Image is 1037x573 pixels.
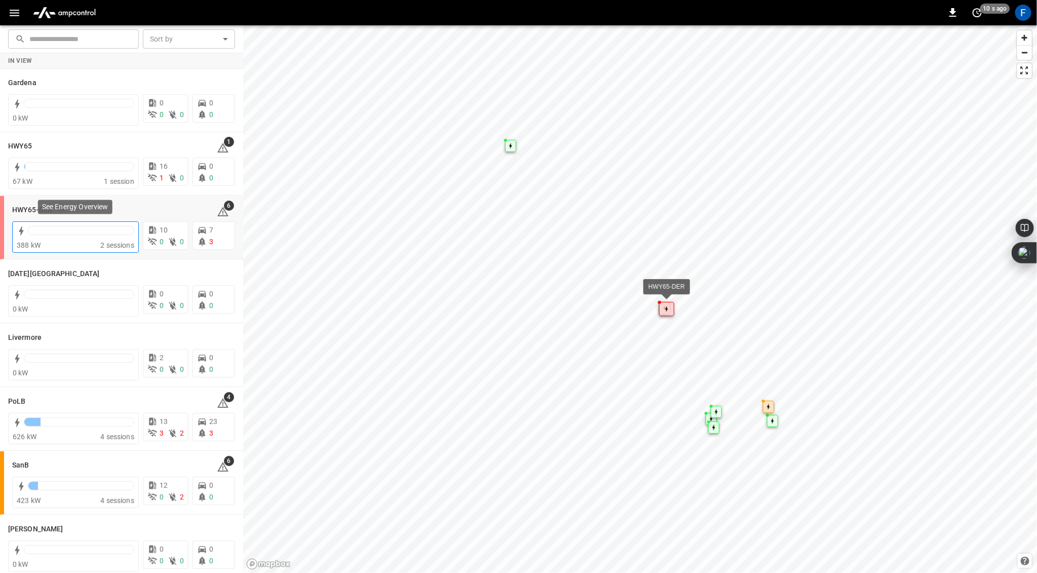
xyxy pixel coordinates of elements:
span: 16 [160,162,168,170]
p: See Energy Overview [42,202,108,212]
button: set refresh interval [969,5,985,21]
div: Map marker [708,422,719,434]
span: 2 [160,354,164,362]
span: 0 [209,557,213,565]
img: ampcontrol.io logo [29,3,100,22]
div: Map marker [767,415,778,427]
span: 388 kW [17,241,41,249]
span: 2 sessions [100,241,134,249]
span: 0 [160,557,164,565]
span: 626 kW [13,433,36,441]
span: 12 [160,481,168,489]
h6: HWY65-DER [12,205,52,216]
span: 0 [180,365,184,373]
span: 10 s ago [980,4,1010,14]
span: 13 [160,417,168,426]
h6: Gardena [8,78,36,89]
h6: Vernon [8,524,63,535]
span: 4 sessions [100,433,134,441]
div: profile-icon [1015,5,1031,21]
div: Map marker [711,406,722,418]
span: 0 kW [13,560,28,568]
span: 0 kW [13,114,28,122]
span: 0 [209,174,213,182]
a: Mapbox homepage [246,558,291,570]
span: 0 [209,99,213,107]
div: Map marker [659,302,674,316]
button: Zoom out [1017,45,1032,60]
span: 2 [180,493,184,501]
div: HWY65-DER [648,282,685,292]
span: 7 [209,226,213,234]
strong: In View [8,57,32,64]
span: 1 session [104,177,134,185]
span: 0 [180,110,184,119]
span: 6 [224,201,234,211]
span: 3 [209,429,213,437]
span: 0 [180,174,184,182]
span: 0 [160,238,164,246]
span: 3 [160,429,164,437]
span: 10 [160,226,168,234]
span: 0 [209,110,213,119]
span: 0 [180,301,184,310]
span: 423 kW [17,496,41,505]
span: 0 kW [13,305,28,313]
span: 1 [160,174,164,182]
span: 2 [180,429,184,437]
span: 67 kW [13,177,32,185]
span: 0 [209,365,213,373]
h6: PoLB [8,396,25,407]
span: 0 [160,545,164,553]
span: 0 kW [13,369,28,377]
span: Zoom out [1017,46,1032,60]
span: 0 [160,99,164,107]
span: 0 [160,301,164,310]
h6: SanB [12,460,29,471]
span: 23 [209,417,217,426]
span: 0 [209,493,213,501]
span: 1 [224,137,234,147]
span: 6 [224,456,234,466]
span: 4 sessions [100,496,134,505]
span: 0 [209,301,213,310]
span: 0 [209,354,213,362]
span: 0 [180,557,184,565]
span: 0 [160,365,164,373]
span: 4 [224,392,234,402]
span: 0 [160,290,164,298]
h6: HWY65 [8,141,32,152]
span: 0 [209,290,213,298]
h6: Karma Center [8,269,99,280]
h6: Livermore [8,332,42,343]
button: Zoom in [1017,30,1032,45]
span: 0 [180,238,184,246]
span: 0 [209,162,213,170]
span: 0 [209,481,213,489]
div: Map marker [763,401,774,413]
div: Map marker [505,140,516,152]
div: Map marker [706,413,717,425]
span: 0 [160,493,164,501]
span: 3 [209,238,213,246]
span: 0 [209,545,213,553]
span: 0 [160,110,164,119]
